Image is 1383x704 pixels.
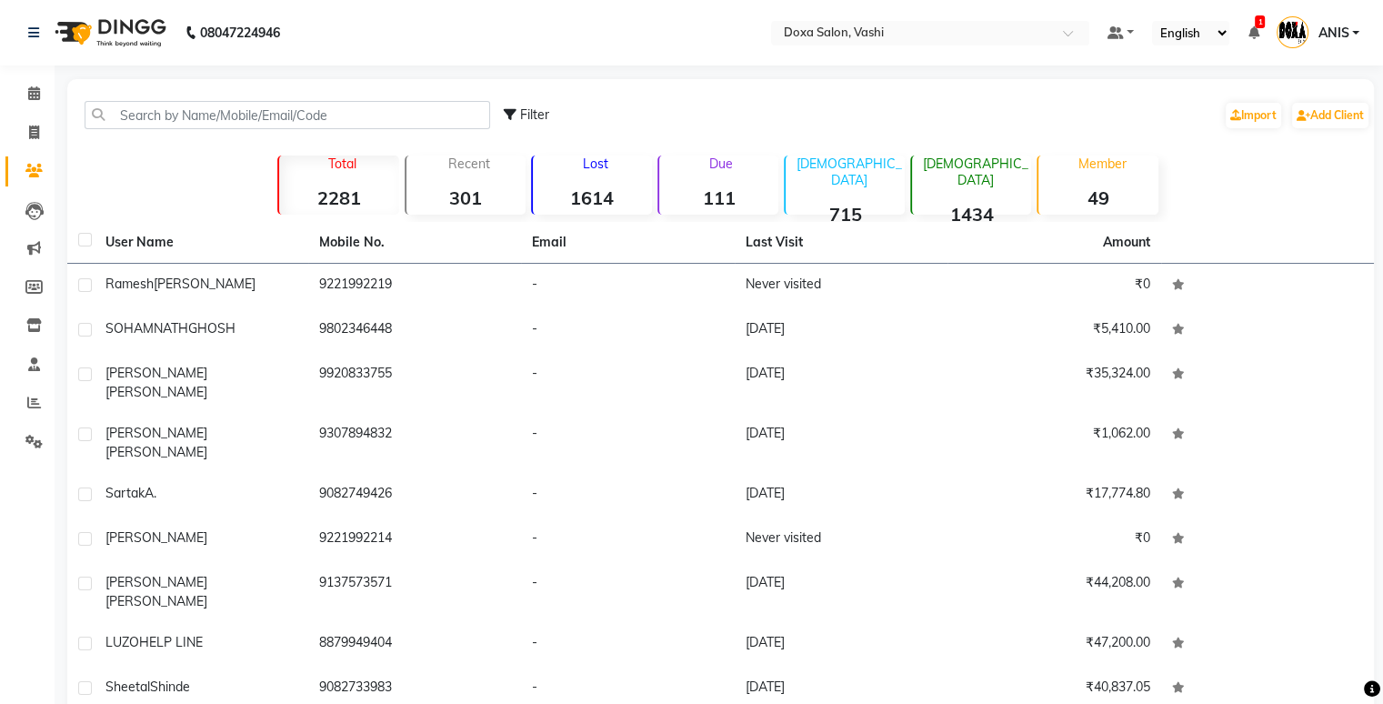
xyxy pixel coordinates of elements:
[1092,222,1161,263] th: Amount
[308,518,522,562] td: 9221992214
[735,308,948,353] td: [DATE]
[308,622,522,667] td: 8879949404
[145,485,156,501] span: A.
[735,473,948,518] td: [DATE]
[521,308,735,353] td: -
[919,156,1031,188] p: [DEMOGRAPHIC_DATA]
[735,622,948,667] td: [DATE]
[308,264,522,308] td: 9221992219
[105,593,207,609] span: [PERSON_NAME]
[105,444,207,460] span: [PERSON_NAME]
[735,222,948,264] th: Last Visit
[105,529,207,546] span: [PERSON_NAME]
[105,425,207,441] span: [PERSON_NAME]
[308,473,522,518] td: 9082749426
[521,562,735,622] td: -
[46,7,171,58] img: logo
[308,222,522,264] th: Mobile No.
[105,634,139,650] span: LUZO
[188,320,236,337] span: GHOSH
[735,518,948,562] td: Never visited
[947,308,1161,353] td: ₹5,410.00
[947,622,1161,667] td: ₹47,200.00
[105,574,207,590] span: [PERSON_NAME]
[308,562,522,622] td: 9137573571
[308,308,522,353] td: 9802346448
[1318,24,1348,43] span: ANIS
[105,485,145,501] span: Sartak
[947,264,1161,308] td: ₹0
[150,679,190,695] span: Shinde
[735,413,948,473] td: [DATE]
[735,562,948,622] td: [DATE]
[1277,16,1308,48] img: ANIS
[200,7,280,58] b: 08047224946
[521,518,735,562] td: -
[793,156,905,188] p: [DEMOGRAPHIC_DATA]
[1255,15,1265,28] span: 1
[947,353,1161,413] td: ₹35,324.00
[1248,25,1258,41] a: 1
[786,203,905,226] strong: 715
[279,186,398,209] strong: 2281
[521,473,735,518] td: -
[1226,103,1281,128] a: Import
[521,622,735,667] td: -
[659,186,778,209] strong: 111
[540,156,652,172] p: Lost
[1038,186,1158,209] strong: 49
[139,634,203,650] span: HELP LINE
[663,156,778,172] p: Due
[154,276,256,292] span: [PERSON_NAME]
[521,353,735,413] td: -
[414,156,526,172] p: Recent
[105,320,188,337] span: SOHAMNATH
[520,106,549,123] span: Filter
[521,413,735,473] td: -
[286,156,398,172] p: Total
[308,353,522,413] td: 9920833755
[947,473,1161,518] td: ₹17,774.80
[308,413,522,473] td: 9307894832
[406,186,526,209] strong: 301
[1046,156,1158,172] p: Member
[947,518,1161,562] td: ₹0
[947,413,1161,473] td: ₹1,062.00
[105,384,207,400] span: [PERSON_NAME]
[105,679,150,695] span: Sheetal
[735,353,948,413] td: [DATE]
[521,222,735,264] th: Email
[735,264,948,308] td: Never visited
[105,276,154,292] span: Ramesh
[85,101,490,129] input: Search by Name/Mobile/Email/Code
[1292,103,1368,128] a: Add Client
[912,203,1031,226] strong: 1434
[521,264,735,308] td: -
[533,186,652,209] strong: 1614
[105,365,207,381] span: [PERSON_NAME]
[947,562,1161,622] td: ₹44,208.00
[95,222,308,264] th: User Name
